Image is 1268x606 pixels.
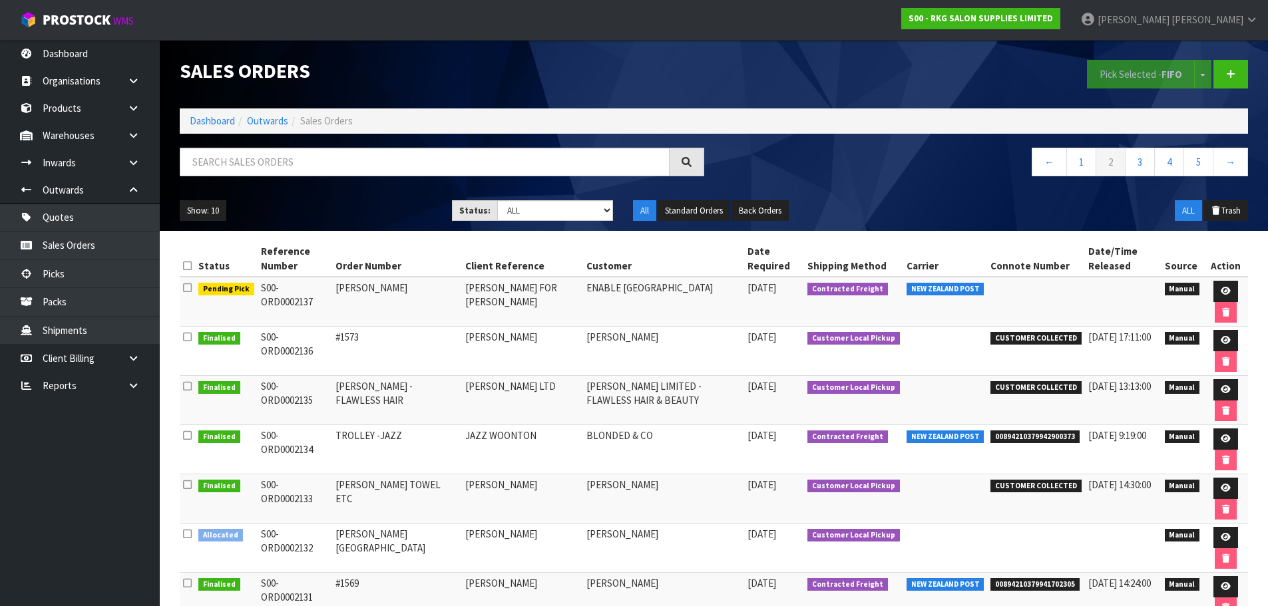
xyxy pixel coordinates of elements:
[990,480,1082,493] span: CUSTOMER COLLECTED
[907,578,984,591] span: NEW ZEALAND POST
[332,241,461,277] th: Order Number
[1087,60,1195,88] button: Pick Selected -FIFO
[258,277,333,327] td: S00-ORD0002137
[198,430,240,444] span: Finalised
[658,200,730,222] button: Standard Orders
[20,11,37,28] img: cube-alt.png
[987,241,1085,277] th: Connote Number
[332,474,461,524] td: [PERSON_NAME] TOWEL ETC
[247,114,288,127] a: Outwards
[462,327,584,376] td: [PERSON_NAME]
[990,332,1082,345] span: CUSTOMER COLLECTED
[332,376,461,425] td: [PERSON_NAME] - FLAWLESS HAIR
[1165,529,1200,542] span: Manual
[807,578,888,591] span: Contracted Freight
[198,529,243,542] span: Allocated
[462,241,584,277] th: Client Reference
[198,332,240,345] span: Finalised
[807,283,888,296] span: Contracted Freight
[1203,241,1248,277] th: Action
[462,425,584,474] td: JAZZ WOONTON
[258,327,333,376] td: S00-ORD0002136
[747,281,776,294] span: [DATE]
[1032,148,1067,176] a: ←
[903,241,988,277] th: Carrier
[747,380,776,392] span: [DATE]
[583,474,743,524] td: [PERSON_NAME]
[807,430,888,444] span: Contracted Freight
[744,241,805,277] th: Date Required
[113,15,134,27] small: WMS
[807,381,900,394] span: Customer Local Pickup
[747,331,776,343] span: [DATE]
[198,381,240,394] span: Finalised
[1171,13,1243,26] span: [PERSON_NAME]
[1088,478,1151,491] span: [DATE] 14:30:00
[258,241,333,277] th: Reference Number
[807,529,900,542] span: Customer Local Pickup
[1183,148,1213,176] a: 5
[180,148,670,176] input: Search sales orders
[1162,241,1203,277] th: Source
[258,474,333,524] td: S00-ORD0002133
[198,480,240,493] span: Finalised
[747,577,776,589] span: [DATE]
[462,524,584,573] td: [PERSON_NAME]
[1098,13,1169,26] span: [PERSON_NAME]
[583,277,743,327] td: ENABLE [GEOGRAPHIC_DATA]
[807,332,900,345] span: Customer Local Pickup
[990,578,1080,591] span: 00894210379941702305
[1125,148,1155,176] a: 3
[1154,148,1184,176] a: 4
[909,13,1053,24] strong: S00 - RKG SALON SUPPLIES LIMITED
[1066,148,1096,176] a: 1
[43,11,110,29] span: ProStock
[1088,380,1151,392] span: [DATE] 13:13:00
[459,205,491,216] strong: Status:
[583,376,743,425] td: [PERSON_NAME] LIMITED - FLAWLESS HAIR & BEAUTY
[180,200,226,222] button: Show: 10
[300,114,353,127] span: Sales Orders
[990,430,1080,444] span: 00894210379942900373
[1088,577,1151,589] span: [DATE] 14:24:00
[1175,200,1202,222] button: ALL
[258,524,333,573] td: S00-ORD0002132
[732,200,789,222] button: Back Orders
[907,283,984,296] span: NEW ZEALAND POST
[1165,283,1200,296] span: Manual
[724,148,1249,180] nav: Page navigation
[807,480,900,493] span: Customer Local Pickup
[1162,68,1182,80] strong: FIFO
[258,376,333,425] td: S00-ORD0002135
[1213,148,1248,176] a: →
[332,277,461,327] td: [PERSON_NAME]
[901,8,1060,29] a: S00 - RKG SALON SUPPLIES LIMITED
[747,429,776,442] span: [DATE]
[462,474,584,524] td: [PERSON_NAME]
[190,114,235,127] a: Dashboard
[180,60,704,82] h1: Sales Orders
[747,528,776,540] span: [DATE]
[1165,332,1200,345] span: Manual
[583,241,743,277] th: Customer
[1165,430,1200,444] span: Manual
[633,200,656,222] button: All
[1165,381,1200,394] span: Manual
[1085,241,1162,277] th: Date/Time Released
[258,425,333,474] td: S00-ORD0002134
[583,327,743,376] td: [PERSON_NAME]
[332,524,461,573] td: [PERSON_NAME][GEOGRAPHIC_DATA]
[1088,429,1146,442] span: [DATE] 9:19:00
[462,277,584,327] td: [PERSON_NAME] FOR [PERSON_NAME]
[198,578,240,591] span: Finalised
[1203,200,1248,222] button: Trash
[747,478,776,491] span: [DATE]
[198,283,254,296] span: Pending Pick
[804,241,903,277] th: Shipping Method
[462,376,584,425] td: [PERSON_NAME] LTD
[1165,578,1200,591] span: Manual
[1165,480,1200,493] span: Manual
[1088,331,1151,343] span: [DATE] 17:11:00
[990,381,1082,394] span: CUSTOMER COLLECTED
[907,430,984,444] span: NEW ZEALAND POST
